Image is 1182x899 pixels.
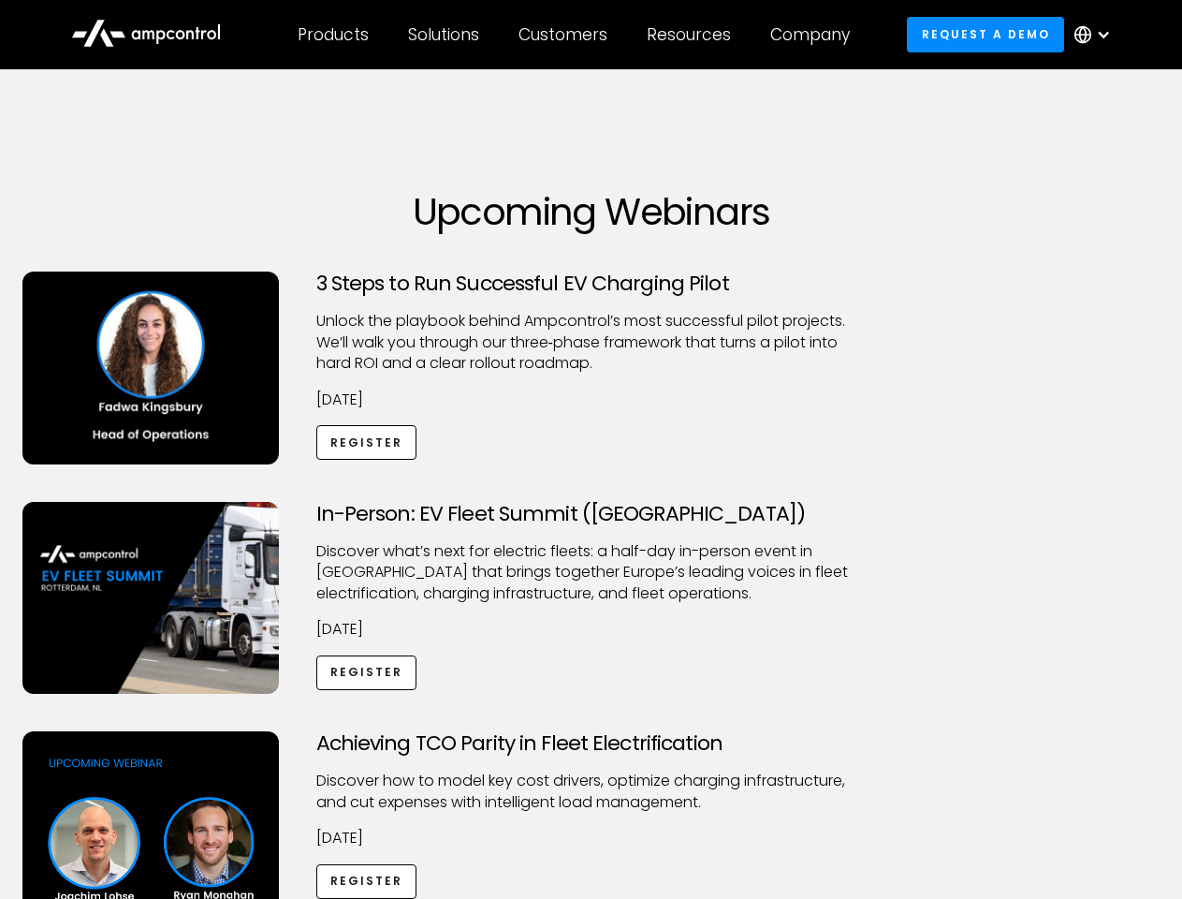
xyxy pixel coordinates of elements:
div: Products [298,24,369,45]
div: Company [770,24,850,45]
div: Customers [518,24,607,45]
p: Discover how to model key cost drivers, optimize charging infrastructure, and cut expenses with i... [316,771,867,813]
a: Register [316,425,417,460]
p: [DATE] [316,828,867,848]
div: Resources [647,24,731,45]
a: Register [316,864,417,899]
p: [DATE] [316,619,867,640]
h3: In-Person: EV Fleet Summit ([GEOGRAPHIC_DATA]) [316,502,867,526]
a: Request a demo [907,17,1064,52]
a: Register [316,656,417,690]
h1: Upcoming Webinars [22,189,1160,234]
h3: 3 Steps to Run Successful EV Charging Pilot [316,272,867,296]
h3: Achieving TCO Parity in Fleet Electrification [316,731,867,756]
p: ​Discover what’s next for electric fleets: a half-day in-person event in [GEOGRAPHIC_DATA] that b... [316,541,867,604]
p: Unlock the playbook behind Ampcontrol’s most successful pilot projects. We’ll walk you through ou... [316,311,867,374]
div: Solutions [408,24,479,45]
p: [DATE] [316,390,867,410]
